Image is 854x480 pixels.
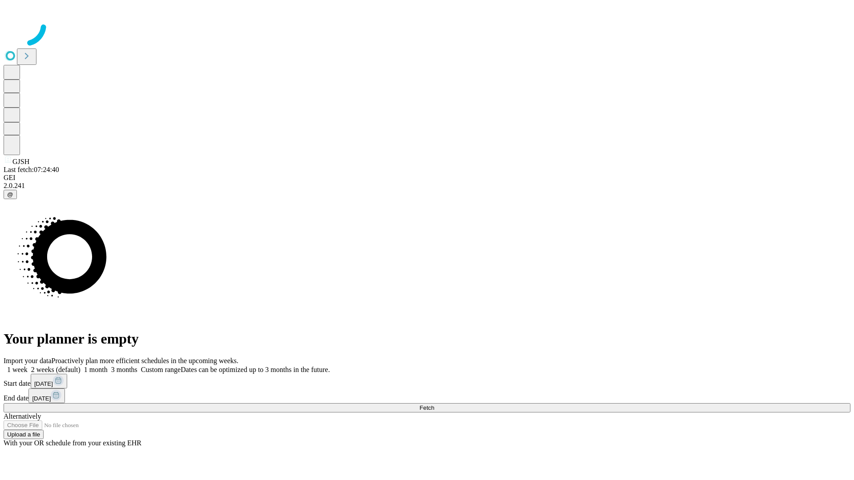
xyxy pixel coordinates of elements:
[4,182,850,190] div: 2.0.241
[12,158,29,165] span: GJSH
[4,331,850,347] h1: Your planner is empty
[419,404,434,411] span: Fetch
[4,412,41,420] span: Alternatively
[4,430,44,439] button: Upload a file
[141,366,181,373] span: Custom range
[4,403,850,412] button: Fetch
[181,366,330,373] span: Dates can be optimized up to 3 months in the future.
[4,174,850,182] div: GEI
[31,374,67,388] button: [DATE]
[4,357,52,364] span: Import your data
[84,366,108,373] span: 1 month
[4,388,850,403] div: End date
[32,395,51,402] span: [DATE]
[52,357,238,364] span: Proactively plan more efficient schedules in the upcoming weeks.
[4,439,141,447] span: With your OR schedule from your existing EHR
[4,166,59,173] span: Last fetch: 07:24:40
[7,191,13,198] span: @
[31,366,81,373] span: 2 weeks (default)
[111,366,137,373] span: 3 months
[7,366,28,373] span: 1 week
[4,190,17,199] button: @
[28,388,65,403] button: [DATE]
[34,380,53,387] span: [DATE]
[4,374,850,388] div: Start date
